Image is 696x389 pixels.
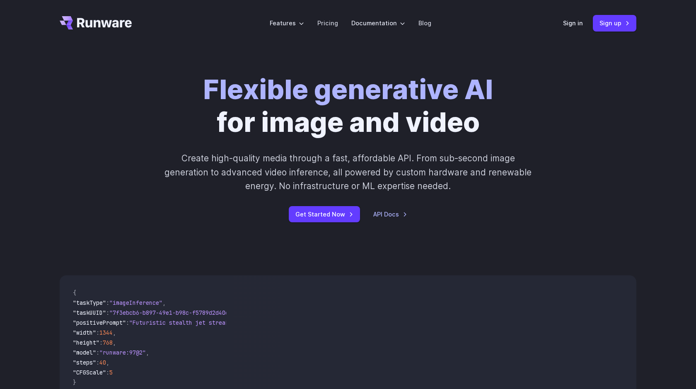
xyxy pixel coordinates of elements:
[270,18,304,28] label: Features
[129,319,431,326] span: "Futuristic stealth jet streaking through a neon-lit cityscape with glowing purple exhaust"
[96,359,99,366] span: :
[317,18,338,28] a: Pricing
[73,339,99,346] span: "height"
[73,379,76,386] span: }
[203,73,493,106] strong: Flexible generative AI
[418,18,431,28] a: Blog
[109,299,162,306] span: "imageInference"
[99,359,106,366] span: 40
[73,319,126,326] span: "positivePrompt"
[73,329,96,336] span: "width"
[99,349,146,356] span: "runware:97@2"
[73,359,96,366] span: "steps"
[73,309,106,316] span: "taskUUID"
[73,299,106,306] span: "taskType"
[203,73,493,138] h1: for image and video
[164,151,533,193] p: Create high-quality media through a fast, affordable API. From sub-second image generation to adv...
[113,339,116,346] span: ,
[99,339,103,346] span: :
[289,206,360,222] a: Get Started Now
[351,18,405,28] label: Documentation
[96,329,99,336] span: :
[106,359,109,366] span: ,
[73,369,106,376] span: "CFGScale"
[73,289,76,297] span: {
[106,369,109,376] span: :
[109,309,235,316] span: "7f3ebcb6-b897-49e1-b98c-f5789d2d40d7"
[73,349,96,356] span: "model"
[113,329,116,336] span: ,
[563,18,583,28] a: Sign in
[373,209,407,219] a: API Docs
[593,15,636,31] a: Sign up
[126,319,129,326] span: :
[103,339,113,346] span: 768
[106,309,109,316] span: :
[146,349,149,356] span: ,
[162,299,166,306] span: ,
[109,369,113,376] span: 5
[96,349,99,356] span: :
[60,16,132,29] a: Go to /
[99,329,113,336] span: 1344
[106,299,109,306] span: :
